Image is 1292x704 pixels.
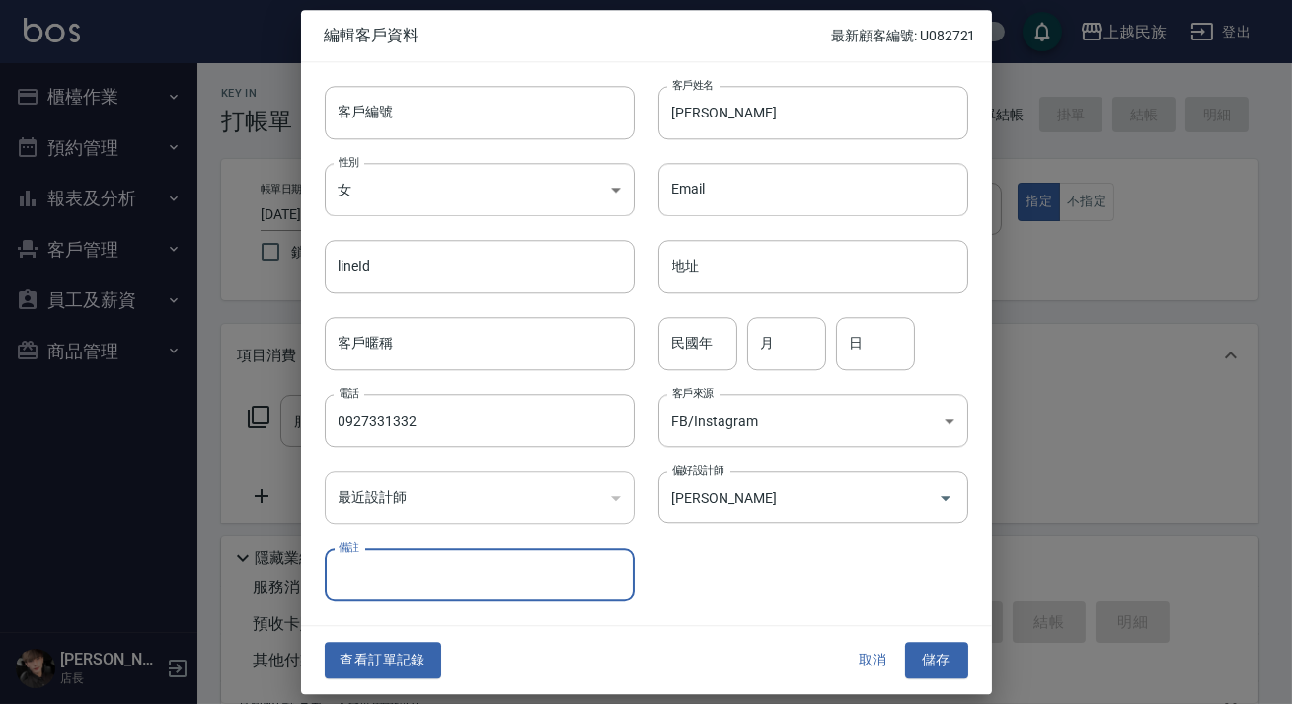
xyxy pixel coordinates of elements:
[339,540,359,555] label: 備註
[672,385,714,400] label: 客戶來源
[672,77,714,92] label: 客戶姓名
[842,643,905,679] button: 取消
[831,26,975,46] p: 最新顧客編號: U082721
[658,394,968,447] div: FB/Instagram
[325,26,832,45] span: 編輯客戶資料
[339,385,359,400] label: 電話
[905,643,968,679] button: 儲存
[930,482,961,513] button: Open
[339,154,359,169] label: 性別
[325,643,441,679] button: 查看訂單記錄
[325,163,635,216] div: 女
[672,462,723,477] label: 偏好設計師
